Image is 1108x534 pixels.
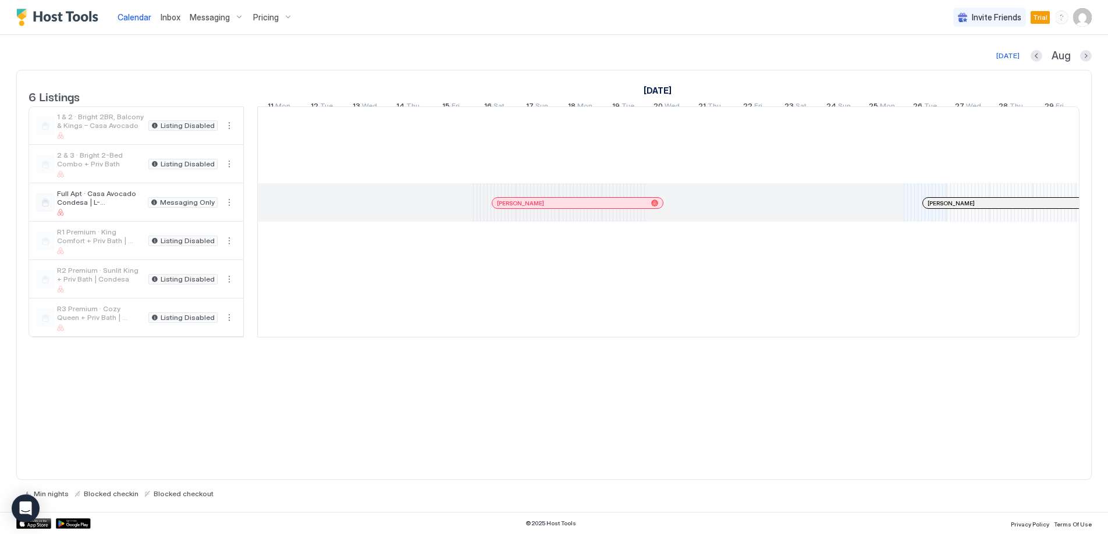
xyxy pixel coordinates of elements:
[784,101,794,113] span: 23
[481,99,507,116] a: August 16, 2025
[1042,99,1067,116] a: August 29, 2025
[12,494,40,522] div: Open Intercom Messenger
[869,101,878,113] span: 25
[161,12,180,22] span: Inbox
[1054,10,1068,24] div: menu
[320,101,333,113] span: Tue
[29,87,80,105] span: 6 Listings
[1031,50,1042,62] button: Previous month
[222,119,236,133] button: More options
[708,101,721,113] span: Thu
[484,101,492,113] span: 16
[442,101,450,113] span: 15
[924,101,937,113] span: Tue
[577,101,592,113] span: Mon
[452,101,460,113] span: Fri
[497,200,544,207] span: [PERSON_NAME]
[154,489,214,498] span: Blocked checkout
[866,99,898,116] a: August 25, 2025
[743,101,752,113] span: 22
[999,101,1008,113] span: 28
[362,101,377,113] span: Wed
[56,518,91,529] a: Google Play Store
[782,99,809,116] a: August 23, 2025
[222,311,236,325] button: More options
[641,82,674,99] a: August 11, 2025
[612,101,620,113] span: 19
[311,101,318,113] span: 12
[57,266,144,283] span: R2 Premium · Sunlit King + Priv Bath | Condesa
[565,99,595,116] a: August 18, 2025
[955,101,964,113] span: 27
[161,11,180,23] a: Inbox
[57,189,143,207] span: Full Apt · Casa Avocado Condesa | L-[PERSON_NAME] Stay, Prime Spot
[1080,50,1092,62] button: Next month
[1054,517,1092,529] a: Terms Of Use
[439,99,463,116] a: August 15, 2025
[1011,521,1049,528] span: Privacy Policy
[222,195,236,209] button: More options
[57,304,144,322] span: R3 Premium · Cozy Queen + Priv Bath | Condesa
[665,101,680,113] span: Wed
[535,101,548,113] span: Sun
[913,101,922,113] span: 26
[350,99,380,116] a: August 13, 2025
[838,101,851,113] span: Sun
[406,101,420,113] span: Thu
[222,272,236,286] button: More options
[654,101,663,113] span: 20
[996,51,1020,61] div: [DATE]
[826,101,836,113] span: 24
[222,311,236,325] div: menu
[651,99,683,116] a: August 20, 2025
[353,101,360,113] span: 13
[1056,101,1064,113] span: Fri
[928,200,975,207] span: [PERSON_NAME]
[16,518,51,529] a: App Store
[823,99,854,116] a: August 24, 2025
[1045,101,1054,113] span: 29
[118,11,151,23] a: Calendar
[265,99,293,116] a: August 11, 2025
[952,99,984,116] a: August 27, 2025
[995,49,1021,63] button: [DATE]
[1010,101,1023,113] span: Thu
[568,101,576,113] span: 18
[34,489,69,498] span: Min nights
[796,101,807,113] span: Sat
[622,101,634,113] span: Tue
[222,234,236,248] div: menu
[910,99,940,116] a: August 26, 2025
[84,489,138,498] span: Blocked checkin
[1011,517,1049,529] a: Privacy Policy
[880,101,895,113] span: Mon
[222,234,236,248] button: More options
[966,101,981,113] span: Wed
[523,99,551,116] a: August 17, 2025
[222,157,236,171] button: More options
[393,99,422,116] a: August 14, 2025
[1054,521,1092,528] span: Terms Of Use
[525,519,576,527] span: © 2025 Host Tools
[118,12,151,22] span: Calendar
[740,99,765,116] a: August 22, 2025
[1033,12,1047,23] span: Trial
[16,9,104,26] a: Host Tools Logo
[996,99,1026,116] a: August 28, 2025
[493,101,505,113] span: Sat
[526,101,534,113] span: 17
[222,157,236,171] div: menu
[695,99,724,116] a: August 21, 2025
[268,101,274,113] span: 11
[1073,8,1092,27] div: User profile
[698,101,706,113] span: 21
[222,272,236,286] div: menu
[57,112,144,130] span: 1 & 2 · Bright 2BR, Balcony & Kings – Casa Avocado
[754,101,762,113] span: Fri
[396,101,404,113] span: 14
[1052,49,1071,63] span: Aug
[222,119,236,133] div: menu
[57,227,144,245] span: R1 Premium · King Comfort + Priv Bath | Condesa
